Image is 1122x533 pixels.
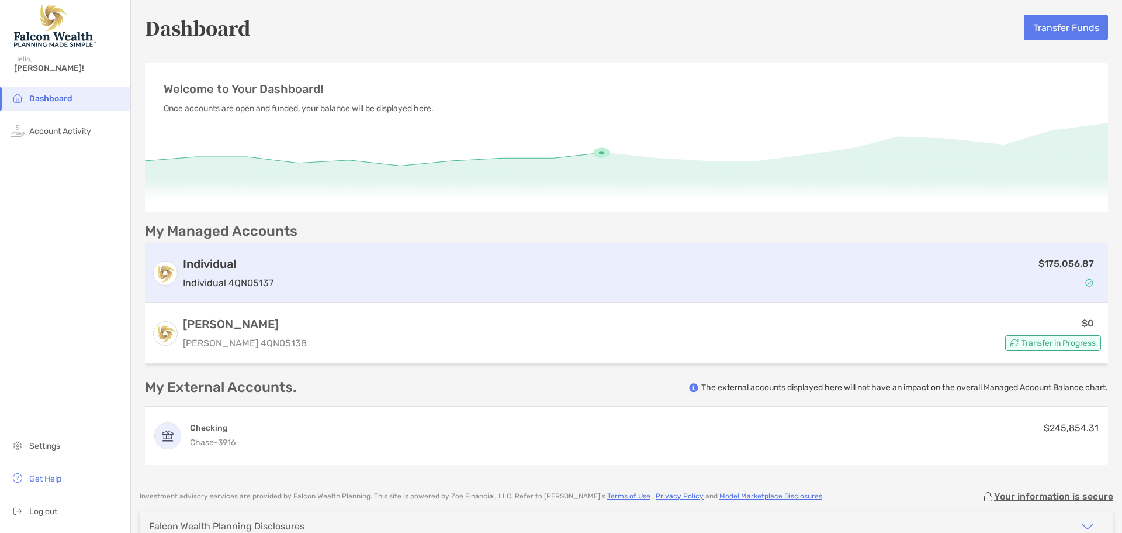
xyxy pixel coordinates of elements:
p: [PERSON_NAME] 4QN05138 [183,336,307,350]
img: settings icon [11,438,25,452]
img: logo account [154,262,177,285]
span: Log out [29,507,57,517]
button: Transfer Funds [1024,15,1108,40]
img: info [689,383,698,393]
img: Falcon Wealth Planning Logo [14,5,96,47]
p: Individual 4QN05137 [183,276,273,290]
img: activity icon [11,123,25,137]
p: Your information is secure [994,491,1113,502]
span: Dashboard [29,94,72,104]
img: PREMIER PLUS CKG [155,423,181,449]
span: $245,854.31 [1044,422,1099,434]
p: $175,056.87 [1038,256,1094,271]
p: My Managed Accounts [145,224,297,239]
img: Account Status icon [1085,278,1093,287]
p: The external accounts displayed here will not have an impact on the overall Managed Account Balan... [701,382,1108,393]
a: Terms of Use [607,492,650,500]
img: Account Status icon [1010,339,1019,347]
img: household icon [11,91,25,105]
p: Welcome to Your Dashboard! [164,82,1089,97]
img: logout icon [11,504,25,518]
img: logo account [154,322,177,345]
p: My External Accounts. [145,380,296,395]
h4: Checking [190,422,236,434]
h3: [PERSON_NAME] [183,317,307,331]
p: Investment advisory services are provided by Falcon Wealth Planning . This site is powered by Zoe... [140,492,824,501]
span: Transfer in Progress [1021,340,1096,346]
p: Once accounts are open and funded, your balance will be displayed here. [164,101,1089,116]
a: Model Marketplace Disclosures [719,492,822,500]
a: Privacy Policy [656,492,704,500]
span: Get Help [29,474,61,484]
span: 3916 [218,438,236,448]
p: $0 [1082,316,1094,331]
span: Account Activity [29,126,91,136]
span: Chase - [190,438,218,448]
span: Settings [29,441,60,451]
div: Falcon Wealth Planning Disclosures [149,521,304,532]
img: get-help icon [11,471,25,485]
span: [PERSON_NAME]! [14,63,123,73]
h3: Individual [183,257,273,271]
h5: Dashboard [145,14,251,41]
